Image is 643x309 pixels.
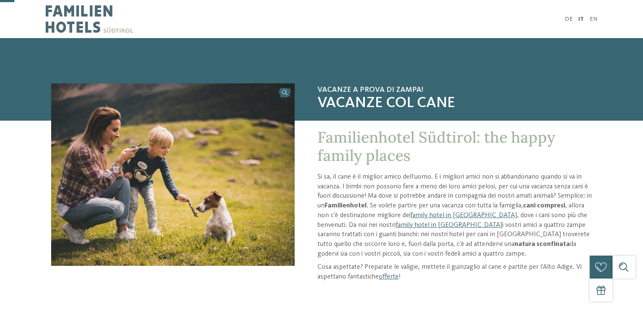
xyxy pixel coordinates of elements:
[317,262,592,281] p: Cosa aspettate? Preparate le valigie, mettete il guinzaglio al cane e partite per l’Alto Adige. V...
[379,273,399,280] a: offerte
[590,16,597,22] a: EN
[578,16,584,22] a: IT
[325,202,367,209] strong: Familienhotel
[317,94,592,113] span: Vacanze col cane
[410,212,517,219] a: family hotel in [GEOGRAPHIC_DATA]
[51,83,295,266] img: Familienhotel: hotel per cani in Alto Adige
[523,202,565,209] strong: cani compresi
[317,86,592,95] span: Vacanze a prova di zampa!
[317,127,555,165] span: Familienhotel Südtirol: the happy family places
[317,172,592,259] p: Si sa, il cane è il miglior amico dell’uomo. E i migliori amici non si abbandonano quando si va i...
[565,16,573,22] a: DE
[514,241,570,248] strong: natura sconfinata
[396,222,502,229] a: family hotel in [GEOGRAPHIC_DATA]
